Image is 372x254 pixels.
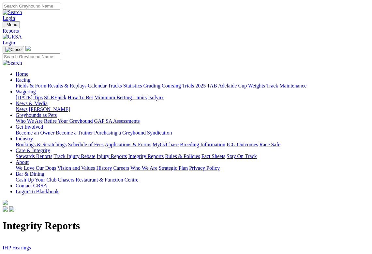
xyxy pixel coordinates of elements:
div: Greyhounds as Pets [16,118,369,124]
a: Industry [16,136,33,141]
a: GAP SA Assessments [94,118,140,124]
img: twitter.svg [9,206,14,212]
a: Strategic Plan [159,165,188,171]
a: Applications & Forms [105,142,151,147]
div: About [16,165,369,171]
a: News & Media [16,101,48,106]
a: Schedule of Fees [68,142,103,147]
div: Get Involved [16,130,369,136]
a: Vision and Values [57,165,95,171]
img: logo-grsa-white.png [25,46,31,51]
a: SUREpick [44,95,66,100]
a: Get Involved [16,124,43,130]
a: We Love Our Dogs [16,165,56,171]
a: IHP Hearings [3,245,31,250]
button: Toggle navigation [3,21,20,28]
a: How To Bet [68,95,93,100]
h1: Integrity Reports [3,220,369,232]
a: Grading [143,83,160,88]
a: Contact GRSA [16,183,47,188]
a: Who We Are [16,118,43,124]
a: Race Safe [259,142,280,147]
a: Tracks [108,83,122,88]
a: Become an Owner [16,130,54,135]
a: Integrity Reports [128,153,164,159]
div: Wagering [16,95,369,101]
a: Retire Your Greyhound [44,118,93,124]
a: Track Injury Rebate [53,153,95,159]
a: Stay On Track [227,153,257,159]
a: History [96,165,112,171]
div: Bar & Dining [16,177,369,183]
div: Care & Integrity [16,153,369,159]
a: Minimum Betting Limits [94,95,147,100]
a: Login To Blackbook [16,189,59,194]
a: Coursing [162,83,181,88]
a: Reports [3,28,369,34]
button: Toggle navigation [3,46,24,53]
a: Track Maintenance [266,83,306,88]
a: News [16,106,27,112]
img: logo-grsa-white.png [3,200,8,205]
a: ICG Outcomes [227,142,258,147]
a: Trials [182,83,194,88]
a: Careers [113,165,129,171]
a: Home [16,71,28,77]
a: Racing [16,77,30,83]
img: GRSA [3,34,22,40]
a: Calendar [88,83,107,88]
a: Become a Trainer [56,130,93,135]
a: 2025 TAB Adelaide Cup [195,83,247,88]
input: Search [3,53,60,60]
a: Syndication [147,130,172,135]
a: Care & Integrity [16,148,50,153]
a: Stewards Reports [16,153,52,159]
a: [DATE] Tips [16,95,43,100]
a: MyOzChase [153,142,179,147]
a: Bar & Dining [16,171,44,177]
a: Who We Are [130,165,157,171]
a: Weights [248,83,265,88]
img: Search [3,9,22,15]
span: Menu [7,22,17,27]
a: Login [3,40,15,45]
a: Breeding Information [180,142,225,147]
a: Login [3,15,15,21]
a: Privacy Policy [189,165,220,171]
a: Fact Sheets [201,153,225,159]
img: Close [5,47,22,52]
img: Search [3,60,22,66]
a: Cash Up Your Club [16,177,56,183]
img: facebook.svg [3,206,8,212]
input: Search [3,3,60,9]
a: About [16,159,29,165]
a: [PERSON_NAME] [29,106,70,112]
a: Injury Reports [97,153,127,159]
a: Purchasing a Greyhound [94,130,146,135]
a: Greyhounds as Pets [16,112,57,118]
div: News & Media [16,106,369,112]
div: Industry [16,142,369,148]
a: Bookings & Scratchings [16,142,67,147]
a: Chasers Restaurant & Function Centre [58,177,138,183]
a: Fields & Form [16,83,46,88]
a: Statistics [123,83,142,88]
a: Results & Replays [48,83,86,88]
a: Isolynx [148,95,164,100]
a: Rules & Policies [165,153,200,159]
a: Wagering [16,89,36,94]
div: Racing [16,83,369,89]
